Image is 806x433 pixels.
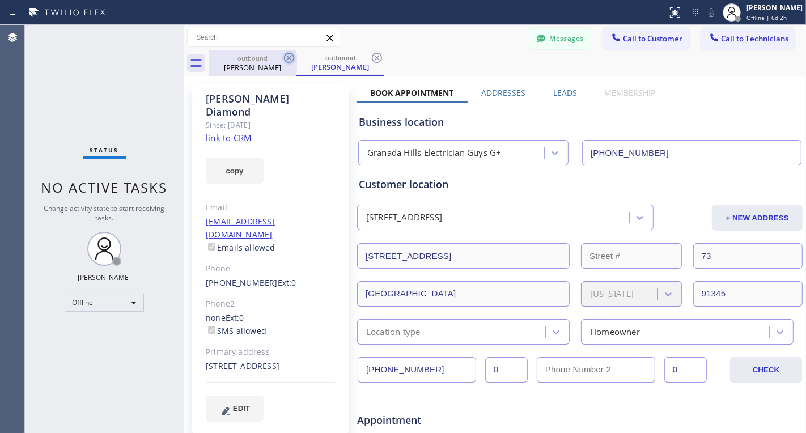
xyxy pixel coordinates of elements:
div: [STREET_ADDRESS] [206,360,336,373]
div: [PERSON_NAME] Diamond [206,92,336,118]
a: [EMAIL_ADDRESS][DOMAIN_NAME] [206,216,275,240]
input: Phone Number [582,140,801,165]
label: Book Appointment [370,87,453,98]
button: Call to Technicians [701,28,795,49]
span: Ext: 0 [278,277,296,288]
button: Call to Customer [603,28,690,49]
label: Emails allowed [206,242,275,253]
span: Call to Customer [623,33,682,44]
div: Business location [359,114,801,130]
div: outbound [298,53,383,62]
input: Phone Number [358,357,476,383]
div: Location type [366,325,421,338]
button: copy [206,158,264,184]
div: Granada Hills Electrician Guys G+ [367,147,502,160]
div: [STREET_ADDRESS] [366,211,442,224]
button: + NEW ADDRESS [712,205,803,231]
label: SMS allowed [206,325,266,336]
div: [PERSON_NAME] [746,3,803,12]
div: [PERSON_NAME] [78,273,131,282]
div: outbound [210,54,295,62]
div: [PERSON_NAME] [210,62,295,73]
button: EDIT [206,396,264,422]
input: Search [188,28,340,46]
input: City [357,281,570,307]
input: Phone Number 2 [537,357,655,383]
span: EDIT [233,404,250,413]
div: Email [206,201,336,214]
input: ZIP [693,281,803,307]
span: Change activity state to start receiving tasks. [44,203,165,223]
label: Addresses [481,87,525,98]
input: Street # [581,243,682,269]
input: SMS allowed [208,326,215,334]
span: Ext: 0 [226,312,244,323]
div: Customer location [359,177,801,192]
div: Phone2 [206,298,336,311]
a: [PHONE_NUMBER] [206,277,278,288]
span: Offline | 6d 2h [746,14,787,22]
a: link to CRM [206,132,252,143]
div: Offline [65,294,144,312]
input: Apt. # [693,243,803,269]
span: Status [90,146,119,154]
label: Leads [553,87,577,98]
input: Emails allowed [208,243,215,251]
button: CHECK [730,357,802,383]
input: Ext. [485,357,528,383]
div: Since: [DATE] [206,118,336,131]
div: none [206,312,336,338]
span: Call to Technicians [721,33,788,44]
input: Ext. 2 [664,357,707,383]
div: Joan Diamond [298,50,383,75]
div: Phone [206,262,336,275]
span: No active tasks [41,178,168,197]
span: Appointment [357,413,504,428]
label: Membership [604,87,655,98]
button: Mute [703,5,719,20]
div: Homeowner [590,325,640,338]
input: Address [357,243,570,269]
div: Primary address [206,346,336,359]
button: Messages [529,28,592,49]
div: [PERSON_NAME] [298,62,383,72]
div: Joan Diamond [210,50,295,76]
